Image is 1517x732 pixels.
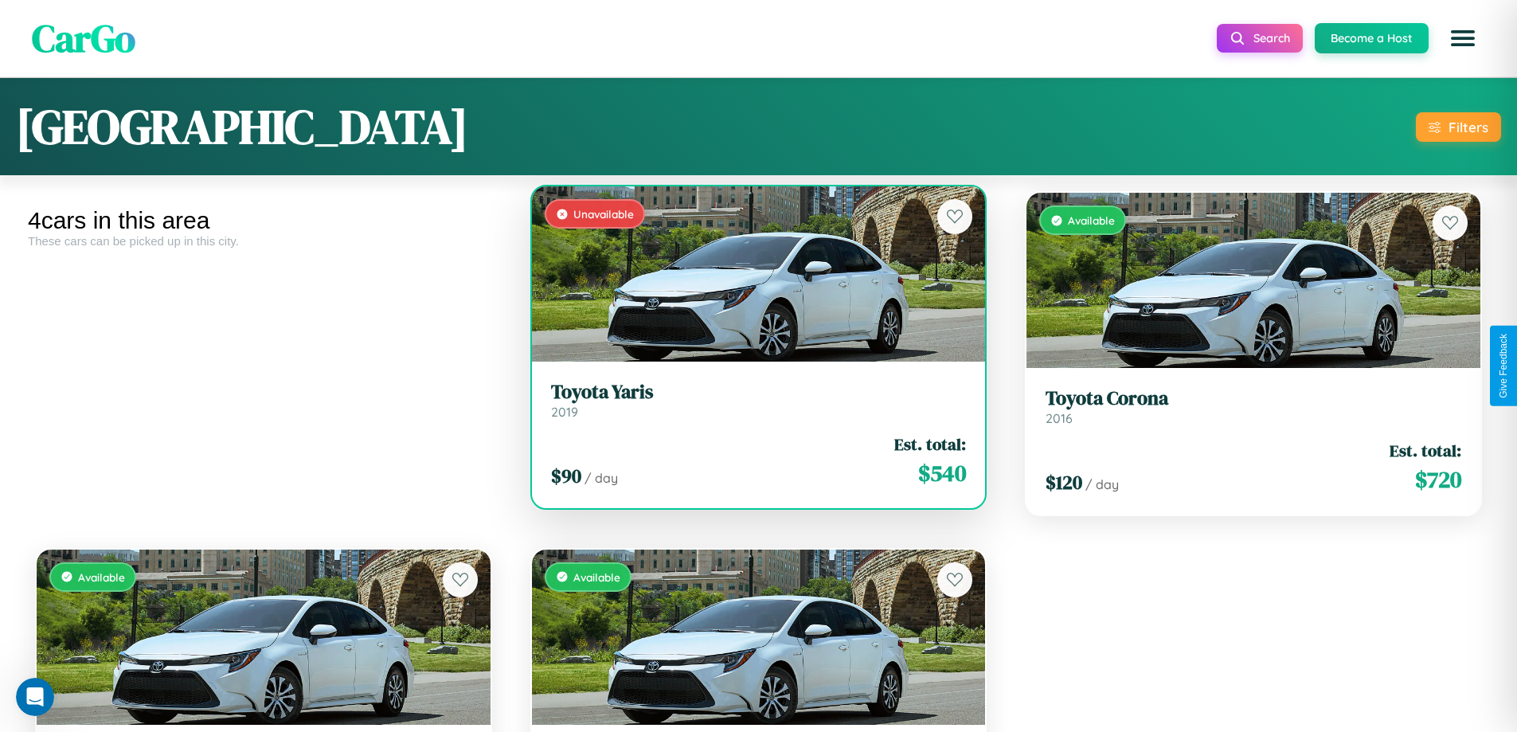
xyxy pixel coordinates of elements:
[1046,387,1461,426] a: Toyota Corona2016
[1498,334,1509,398] div: Give Feedback
[1315,23,1429,53] button: Become a Host
[551,381,967,404] h3: Toyota Yaris
[894,433,966,456] span: Est. total:
[16,94,468,159] h1: [GEOGRAPHIC_DATA]
[551,463,581,489] span: $ 90
[1415,464,1461,495] span: $ 720
[573,207,634,221] span: Unavailable
[28,234,499,248] div: These cars can be picked up in this city.
[585,470,618,486] span: / day
[918,457,966,489] span: $ 540
[78,570,125,584] span: Available
[28,207,499,234] div: 4 cars in this area
[32,12,135,65] span: CarGo
[1390,439,1461,462] span: Est. total:
[1441,16,1485,61] button: Open menu
[1085,476,1119,492] span: / day
[1068,213,1115,227] span: Available
[1046,469,1082,495] span: $ 120
[16,678,54,716] iframe: Intercom live chat
[1253,31,1290,45] span: Search
[573,570,620,584] span: Available
[1046,387,1461,410] h3: Toyota Corona
[1217,24,1303,53] button: Search
[1046,410,1073,426] span: 2016
[551,404,578,420] span: 2019
[551,381,967,420] a: Toyota Yaris2019
[1449,119,1488,135] div: Filters
[1416,112,1501,142] button: Filters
